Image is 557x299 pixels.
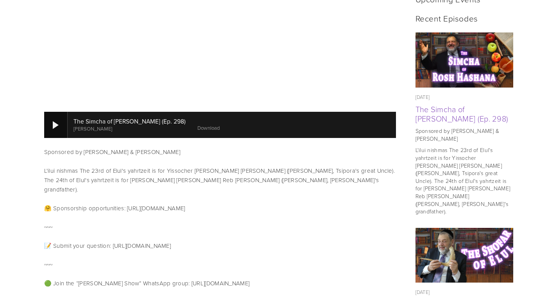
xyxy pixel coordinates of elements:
[416,13,513,23] h2: Recent Episodes
[415,228,513,283] img: The Shofar of Elul (Ep. 297)
[416,32,513,88] a: The Simcha of Rosh Hashana (Ep. 298)
[44,147,396,157] p: Sponsored by [PERSON_NAME] & [PERSON_NAME]
[416,288,430,295] time: [DATE]
[44,204,396,213] p: 🤗 Sponsorship opportunities: [URL][DOMAIN_NAME]
[44,166,396,194] p: L'ilui nishmas The 23rd of Elul's yahrtzeit is for Yissocher [PERSON_NAME] [PERSON_NAME] ([PERSON...
[416,93,430,100] time: [DATE]
[416,146,513,215] p: L'ilui nishmas The 23rd of Elul's yahrtzeit is for Yissocher [PERSON_NAME] [PERSON_NAME] ([PERSON...
[44,241,396,251] p: 📝 Submit your question: [URL][DOMAIN_NAME]
[44,260,396,269] p: ~~~
[416,228,513,283] a: The Shofar of Elul (Ep. 297)
[416,104,509,124] a: The Simcha of [PERSON_NAME] (Ep. 298)
[44,222,396,232] p: ~~~
[44,279,396,288] p: 🟢 Join the “[PERSON_NAME] Show” WhatsApp group: [URL][DOMAIN_NAME]
[416,127,513,142] p: Sponsored by [PERSON_NAME] & [PERSON_NAME]
[415,32,513,88] img: The Simcha of Rosh Hashana (Ep. 298)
